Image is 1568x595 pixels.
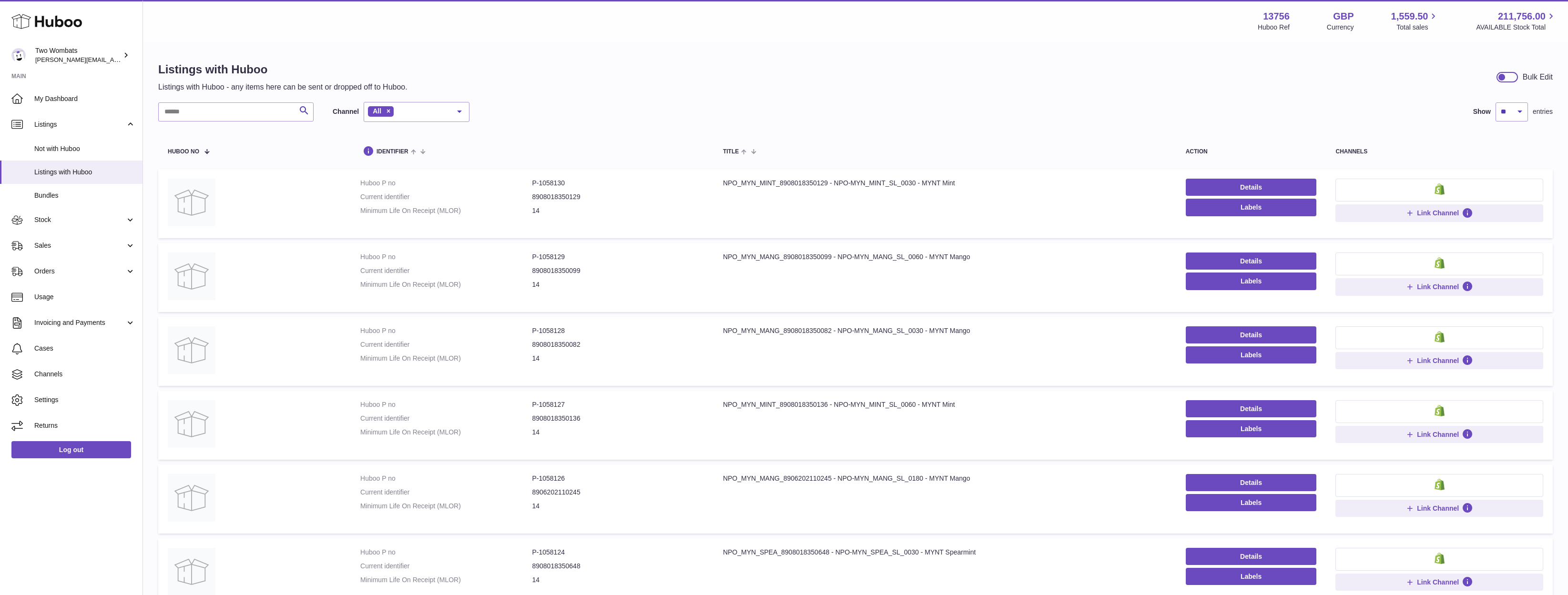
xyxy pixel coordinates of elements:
[532,502,703,511] dd: 14
[1335,204,1543,222] button: Link Channel
[1523,72,1553,82] div: Bulk Edit
[377,149,408,155] span: identifier
[158,62,407,77] h1: Listings with Huboo
[1435,553,1445,564] img: shopify-small.png
[360,280,532,289] dt: Minimum Life On Receipt (MLOR)
[360,502,532,511] dt: Minimum Life On Receipt (MLOR)
[1533,107,1553,116] span: entries
[1435,405,1445,416] img: shopify-small.png
[35,46,121,64] div: Two Wombats
[1327,23,1354,32] div: Currency
[34,395,135,404] span: Settings
[1186,346,1317,363] button: Labels
[34,421,135,430] span: Returns
[373,107,381,115] span: All
[1435,479,1445,490] img: shopify-small.png
[1335,352,1543,369] button: Link Channel
[34,215,125,224] span: Stock
[360,326,532,335] dt: Huboo P no
[723,400,1167,409] div: NPO_MYN_MINT_8908018350136 - NPO-MYN_MINT_SL_0060 - MYNT Mint
[168,400,215,448] img: NPO_MYN_MINT_8908018350136 - NPO-MYN_MINT_SL_0060 - MYNT Mint
[532,179,703,188] dd: P-1058130
[1263,10,1290,23] strong: 13756
[34,144,135,153] span: Not with Huboo
[723,149,739,155] span: title
[1186,149,1317,155] div: action
[532,252,703,262] dd: P-1058129
[1333,10,1354,23] strong: GBP
[34,168,135,177] span: Listings with Huboo
[333,107,359,116] label: Channel
[532,428,703,437] dd: 14
[1476,23,1557,32] span: AVAILABLE Stock Total
[360,562,532,571] dt: Current identifier
[168,252,215,300] img: NPO_MYN_MANG_8908018350099 - NPO-MYN_MANG_SL_0060 - MYNT Mango
[532,206,703,215] dd: 14
[532,548,703,557] dd: P-1058124
[34,120,125,129] span: Listings
[360,488,532,497] dt: Current identifier
[1417,356,1459,365] span: Link Channel
[360,192,532,202] dt: Current identifier
[532,266,703,275] dd: 8908018350099
[1335,574,1543,591] button: Link Channel
[1186,326,1317,343] a: Details
[360,354,532,363] dt: Minimum Life On Receipt (MLOR)
[532,326,703,335] dd: P-1058128
[34,344,135,353] span: Cases
[1498,10,1546,23] span: 211,756.00
[1186,568,1317,585] button: Labels
[1335,426,1543,443] button: Link Channel
[532,340,703,349] dd: 8908018350082
[723,548,1167,557] div: NPO_MYN_SPEA_8908018350648 - NPO-MYN_SPEA_SL_0030 - MYNT Spearmint
[34,318,125,327] span: Invoicing and Payments
[1391,10,1428,23] span: 1,559.50
[1186,494,1317,511] button: Labels
[723,179,1167,188] div: NPO_MYN_MINT_8908018350129 - NPO-MYN_MINT_SL_0030 - MYNT Mint
[1186,420,1317,437] button: Labels
[532,562,703,571] dd: 8908018350648
[34,370,135,379] span: Channels
[34,267,125,276] span: Orders
[532,575,703,585] dd: 14
[360,400,532,409] dt: Huboo P no
[34,94,135,103] span: My Dashboard
[1435,257,1445,269] img: shopify-small.png
[532,192,703,202] dd: 8908018350129
[1417,430,1459,439] span: Link Channel
[360,575,532,585] dt: Minimum Life On Receipt (MLOR)
[1417,282,1459,291] span: Link Channel
[532,414,703,423] dd: 8908018350136
[1186,179,1317,196] a: Details
[532,400,703,409] dd: P-1058127
[35,56,191,63] span: [PERSON_NAME][EMAIL_ADDRESS][DOMAIN_NAME]
[34,241,125,250] span: Sales
[1435,183,1445,195] img: shopify-small.png
[532,474,703,483] dd: P-1058126
[1186,272,1317,290] button: Labels
[532,354,703,363] dd: 14
[168,149,199,155] span: Huboo no
[360,252,532,262] dt: Huboo P no
[1476,10,1557,32] a: 211,756.00 AVAILABLE Stock Total
[360,428,532,437] dt: Minimum Life On Receipt (MLOR)
[1473,107,1491,116] label: Show
[1258,23,1290,32] div: Huboo Ref
[168,326,215,374] img: NPO_MYN_MANG_8908018350082 - NPO-MYN_MANG_SL_0030 - MYNT Mango
[532,488,703,497] dd: 8906202110245
[360,206,532,215] dt: Minimum Life On Receipt (MLOR)
[723,326,1167,335] div: NPO_MYN_MANG_8908018350082 - NPO-MYN_MANG_SL_0030 - MYNT Mango
[158,82,407,92] p: Listings with Huboo - any items here can be sent or dropped off to Huboo.
[360,266,532,275] dt: Current identifier
[34,292,135,302] span: Usage
[1391,10,1439,32] a: 1,559.50 Total sales
[723,252,1167,262] div: NPO_MYN_MANG_8908018350099 - NPO-MYN_MANG_SL_0060 - MYNT Mango
[1186,474,1317,491] a: Details
[1335,500,1543,517] button: Link Channel
[1417,504,1459,513] span: Link Channel
[723,474,1167,483] div: NPO_MYN_MANG_8906202110245 - NPO-MYN_MANG_SL_0180 - MYNT Mango
[360,414,532,423] dt: Current identifier
[360,340,532,349] dt: Current identifier
[1186,400,1317,417] a: Details
[34,191,135,200] span: Bundles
